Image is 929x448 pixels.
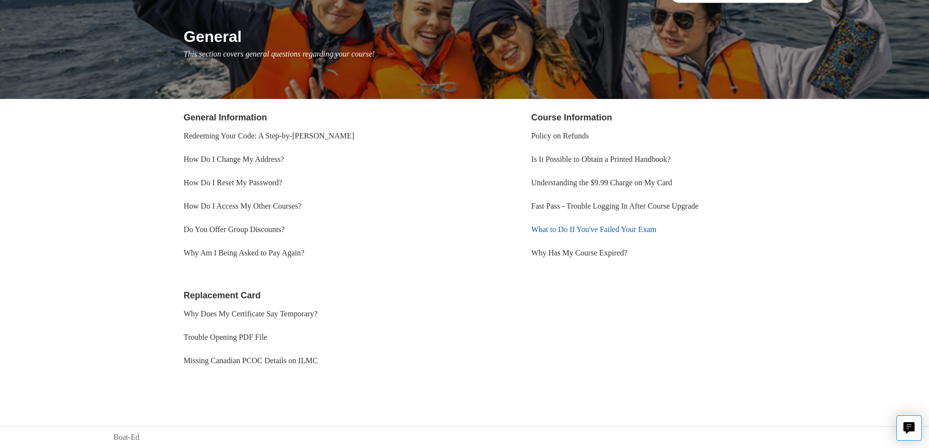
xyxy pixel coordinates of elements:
[531,202,698,210] a: Fast Pass - Trouble Logging In After Course Upgrade
[184,310,318,318] a: Why Does My Certificate Say Temporary?
[184,291,261,300] a: Replacement Card
[184,132,355,140] a: Redeeming Your Code: A Step-by-[PERSON_NAME]
[184,48,816,60] p: This section covers general questions regarding your course!
[184,155,284,163] a: How Do I Change My Address?
[531,155,671,163] a: Is It Possible to Obtain a Printed Handbook?
[184,178,282,187] a: How Do I Reset My Password?
[896,415,922,441] button: Live chat
[114,431,139,443] a: Boat-Ed
[184,225,285,234] a: Do You Offer Group Discounts?
[184,202,302,210] a: How Do I Access My Other Courses?
[531,178,672,187] a: Understanding the $9.99 Charge on My Card
[184,356,318,365] a: Missing Canadian PCOC Details on ILMC
[184,333,267,341] a: Trouble Opening PDF File
[184,113,267,122] a: General Information
[531,249,627,257] a: Why Has My Course Expired?
[531,113,612,122] a: Course Information
[184,25,816,48] h1: General
[184,249,305,257] a: Why Am I Being Asked to Pay Again?
[531,225,656,234] a: What to Do If You've Failed Your Exam
[531,132,589,140] a: Policy on Refunds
